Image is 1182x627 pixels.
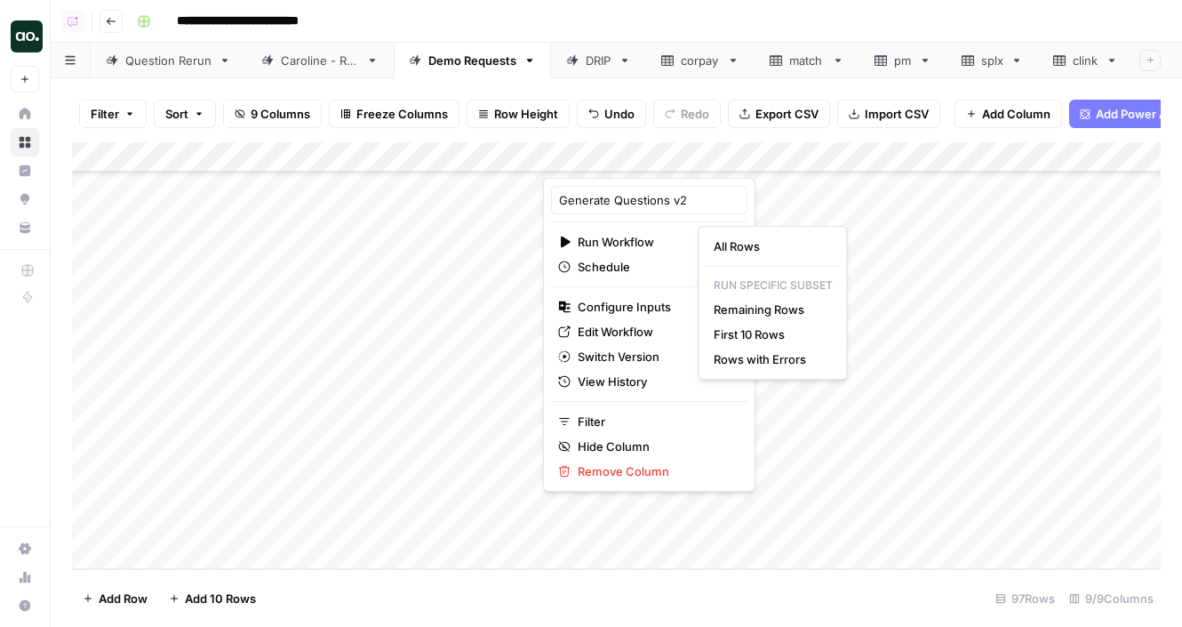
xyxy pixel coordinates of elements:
p: Run Specific Subset [707,274,840,297]
span: All Rows [714,237,826,255]
span: First 10 Rows [714,326,826,343]
span: Run Workflow [578,233,715,251]
span: Rows with Errors [714,350,826,368]
span: Remaining Rows [714,301,826,318]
